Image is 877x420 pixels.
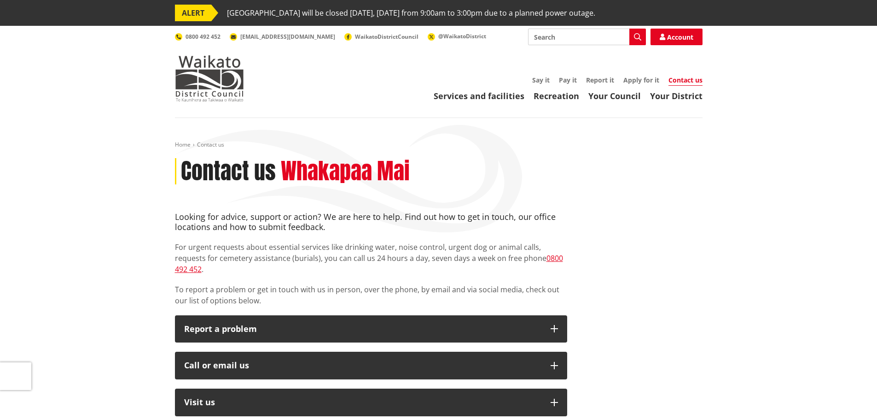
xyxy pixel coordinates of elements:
span: @WaikatoDistrict [438,32,486,40]
nav: breadcrumb [175,141,703,149]
a: WaikatoDistrictCouncil [344,33,418,41]
img: Waikato District Council - Te Kaunihera aa Takiwaa o Waikato [175,55,244,101]
button: Report a problem [175,315,567,343]
a: Services and facilities [434,90,524,101]
a: Contact us [668,76,703,86]
a: Pay it [559,76,577,84]
h2: Whakapaa Mai [281,158,410,185]
input: Search input [528,29,646,45]
a: Apply for it [623,76,659,84]
h4: Looking for advice, support or action? We are here to help. Find out how to get in touch, our off... [175,212,567,232]
a: Recreation [534,90,579,101]
p: Report a problem [184,325,541,334]
div: Call or email us [184,361,541,370]
a: @WaikatoDistrict [428,32,486,40]
a: Home [175,141,191,148]
a: 0800 492 452 [175,253,563,274]
span: [GEOGRAPHIC_DATA] will be closed [DATE], [DATE] from 9:00am to 3:00pm due to a planned power outage. [227,5,595,21]
a: Your District [650,90,703,101]
a: Account [650,29,703,45]
a: Report it [586,76,614,84]
span: Contact us [197,141,224,148]
h1: Contact us [181,158,276,185]
a: [EMAIL_ADDRESS][DOMAIN_NAME] [230,33,335,41]
span: WaikatoDistrictCouncil [355,33,418,41]
button: Call or email us [175,352,567,379]
a: Say it [532,76,550,84]
a: 0800 492 452 [175,33,221,41]
span: [EMAIL_ADDRESS][DOMAIN_NAME] [240,33,335,41]
p: Visit us [184,398,541,407]
a: Your Council [588,90,641,101]
span: 0800 492 452 [186,33,221,41]
p: For urgent requests about essential services like drinking water, noise control, urgent dog or an... [175,242,567,275]
span: ALERT [175,5,211,21]
p: To report a problem or get in touch with us in person, over the phone, by email and via social me... [175,284,567,306]
button: Visit us [175,389,567,416]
